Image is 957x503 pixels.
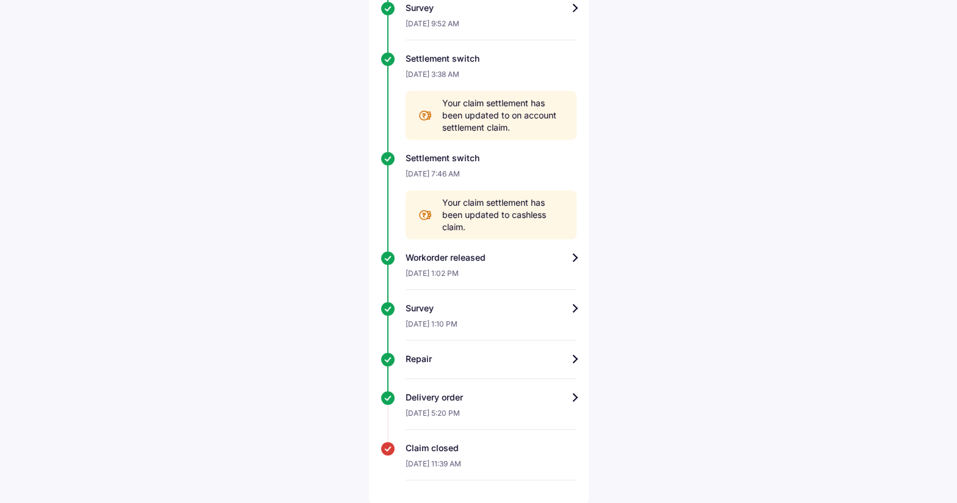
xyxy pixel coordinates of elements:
div: [DATE] 1:02 PM [406,264,577,290]
div: [DATE] 3:38 AM [406,65,577,91]
span: Your claim settlement has been updated to on account settlement claim. [442,97,564,134]
div: Repair [406,353,577,365]
div: Workorder released [406,251,577,264]
div: [DATE] 7:46 AM [406,164,577,190]
div: Delivery order [406,391,577,403]
div: Claim closed [406,442,577,454]
div: Survey [406,2,577,14]
div: [DATE] 1:10 PM [406,314,577,341]
div: [DATE] 5:20 PM [406,403,577,430]
div: [DATE] 9:52 AM [406,14,577,40]
div: [DATE] 11:39 AM [406,454,577,480]
div: Survey [406,302,577,314]
span: Your claim settlement has been updated to cashless claim. [442,197,564,233]
div: Settlement switch [406,152,577,164]
div: Settlement switch [406,52,577,65]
